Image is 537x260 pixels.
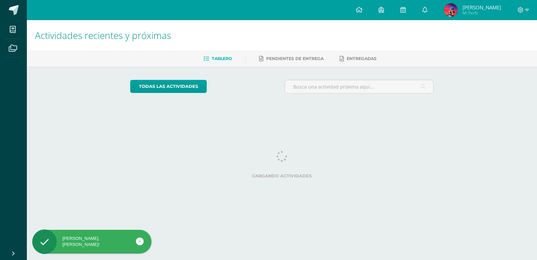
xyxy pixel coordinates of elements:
span: [PERSON_NAME] [462,4,501,11]
input: Busca una actividad próxima aquí... [285,80,434,93]
img: 970389e385207720476b495f40d5f709.png [444,3,457,17]
a: Pendientes de entrega [259,53,324,64]
span: Mi Perfil [462,10,501,16]
span: Pendientes de entrega [266,56,324,61]
a: todas las Actividades [130,80,207,93]
a: Entregadas [340,53,377,64]
span: Tablero [212,56,232,61]
a: Tablero [203,53,232,64]
label: Cargando actividades [130,173,434,178]
div: [PERSON_NAME], [PERSON_NAME]! [32,236,151,248]
span: Actividades recientes y próximas [35,29,171,42]
span: Entregadas [347,56,377,61]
